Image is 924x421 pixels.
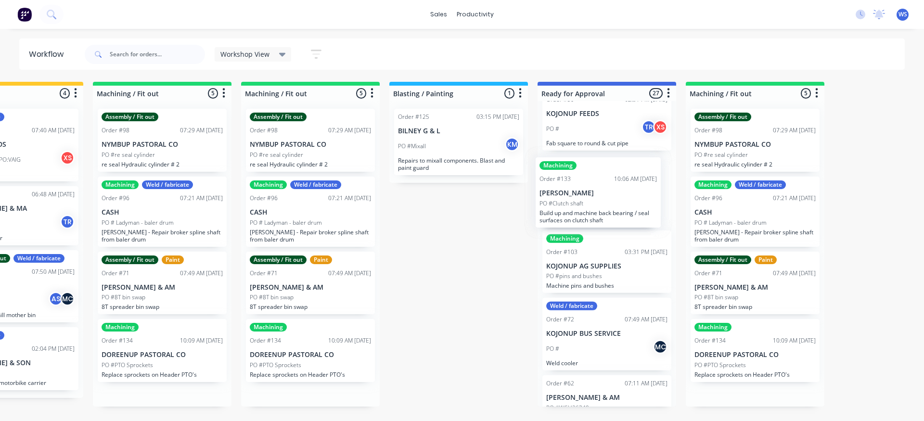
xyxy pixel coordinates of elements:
[29,49,68,60] div: Workflow
[452,7,499,22] div: productivity
[220,49,269,59] span: Workshop View
[110,45,205,64] input: Search for orders...
[898,10,907,19] span: WS
[425,7,452,22] div: sales
[17,7,32,22] img: Factory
